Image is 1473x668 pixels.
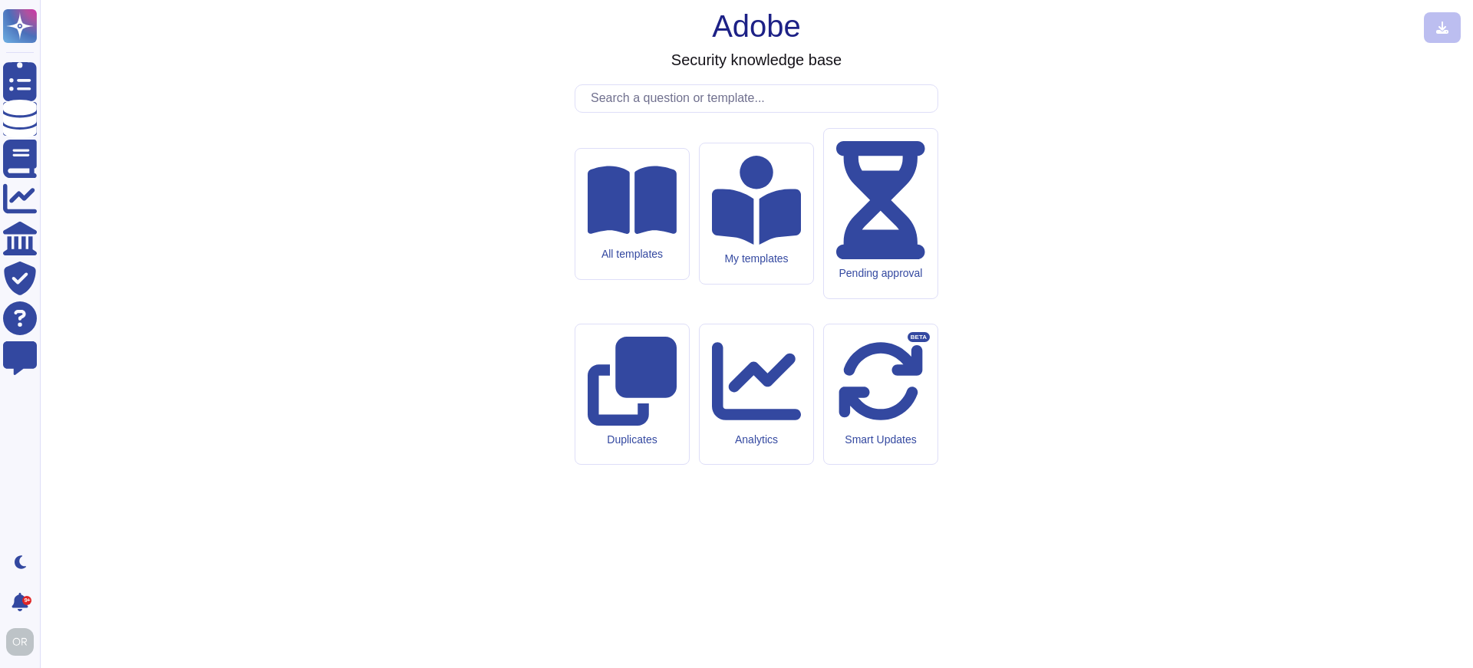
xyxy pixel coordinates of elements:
[836,267,925,280] div: Pending approval
[836,433,925,446] div: Smart Updates
[3,625,44,659] button: user
[583,85,938,112] input: Search a question or template...
[712,252,801,265] div: My templates
[671,51,842,69] h3: Security knowledge base
[22,596,31,605] div: 9+
[712,8,801,44] h1: Adobe
[588,248,677,261] div: All templates
[908,332,930,343] div: BETA
[712,433,801,446] div: Analytics
[6,628,34,656] img: user
[588,433,677,446] div: Duplicates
